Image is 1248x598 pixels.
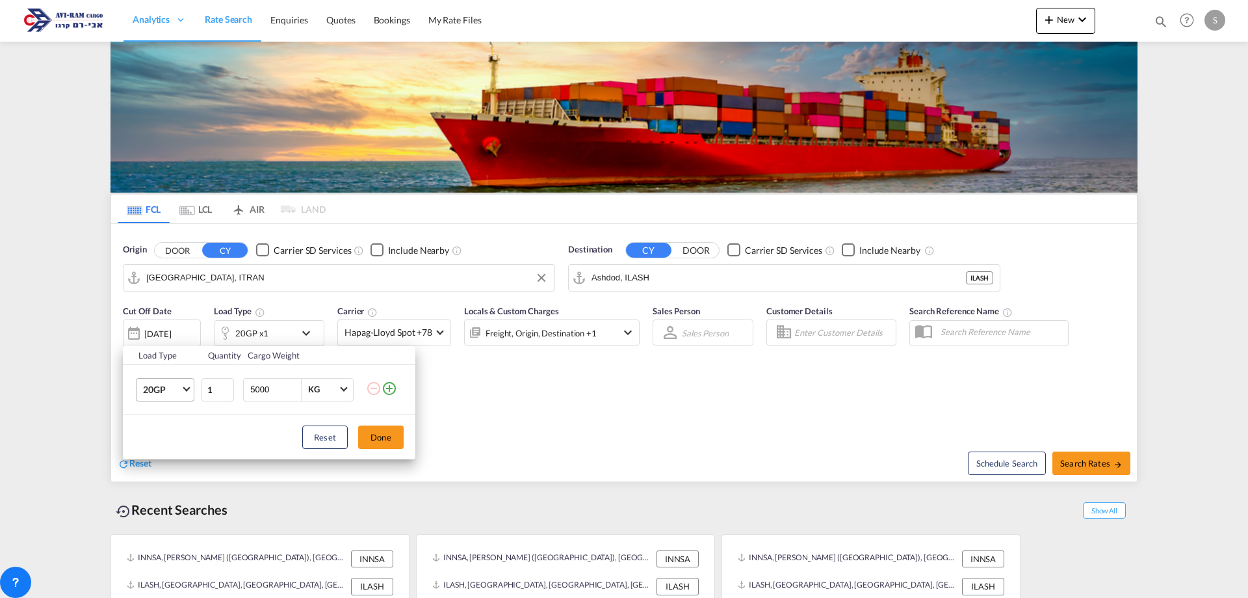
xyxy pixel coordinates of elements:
md-icon: icon-plus-circle-outline [382,381,397,396]
th: Quantity [200,346,240,365]
button: Done [358,426,404,449]
div: KG [308,384,320,394]
md-icon: icon-minus-circle-outline [366,381,382,396]
span: 20GP [143,383,181,396]
th: Load Type [123,346,200,365]
div: Cargo Weight [248,349,358,361]
md-select: Choose: 20GP [136,378,194,401]
input: Qty [201,378,234,401]
input: Enter Weight [249,379,301,401]
button: Reset [302,426,348,449]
